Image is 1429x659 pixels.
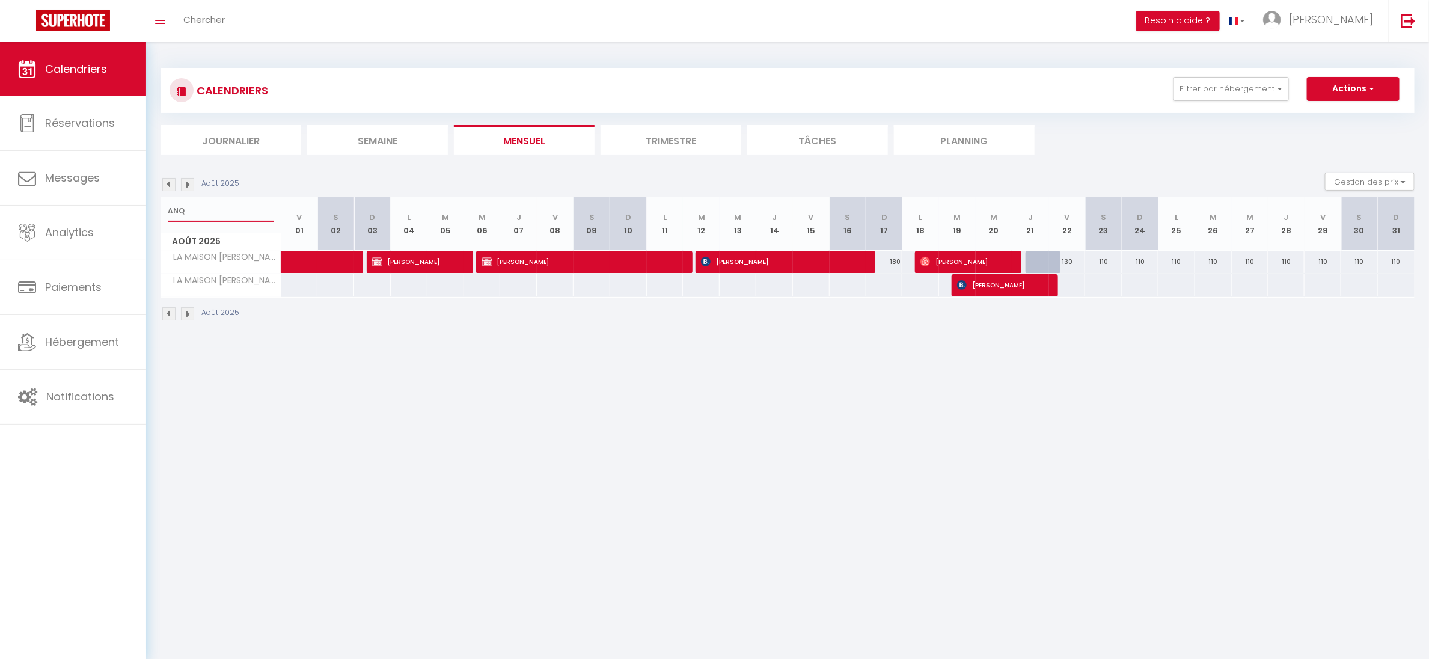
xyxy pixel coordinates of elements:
th: 24 [1122,197,1158,251]
span: LA MAISON [PERSON_NAME] [163,251,283,264]
div: 110 [1085,251,1122,273]
abbr: D [1394,212,1400,223]
abbr: V [1064,212,1069,223]
span: Hébergement [45,334,119,349]
th: 05 [427,197,464,251]
th: 03 [354,197,391,251]
h3: CALENDRIERS [194,77,268,104]
th: 28 [1268,197,1305,251]
img: ... [1263,11,1281,29]
abbr: M [479,212,486,223]
th: 18 [902,197,939,251]
th: 30 [1341,197,1378,251]
th: 08 [537,197,574,251]
p: Août 2025 [201,178,239,189]
abbr: M [735,212,742,223]
abbr: M [954,212,961,223]
th: 13 [720,197,756,251]
span: [PERSON_NAME] [372,250,457,273]
span: Messages [45,170,100,185]
th: 02 [317,197,354,251]
abbr: M [442,212,449,223]
abbr: J [516,212,521,223]
th: 01 [281,197,318,251]
th: 16 [830,197,866,251]
abbr: S [333,212,338,223]
th: 06 [464,197,501,251]
div: 110 [1122,251,1158,273]
th: 20 [976,197,1012,251]
div: 180 [866,251,903,273]
th: 17 [866,197,903,251]
th: 15 [793,197,830,251]
th: 26 [1195,197,1232,251]
th: 07 [500,197,537,251]
abbr: J [1028,212,1033,223]
span: LA MAISON [PERSON_NAME] [163,274,283,287]
th: 04 [391,197,427,251]
abbr: D [370,212,376,223]
abbr: J [772,212,777,223]
li: Planning [894,125,1035,155]
abbr: D [881,212,887,223]
abbr: S [589,212,595,223]
span: [PERSON_NAME] [1289,12,1373,27]
abbr: M [1210,212,1217,223]
abbr: L [663,212,667,223]
div: 130 [1049,251,1086,273]
abbr: L [1175,212,1178,223]
span: Chercher [183,13,225,26]
span: [PERSON_NAME] [482,250,678,273]
span: [PERSON_NAME] [701,250,860,273]
p: Août 2025 [201,307,239,319]
abbr: M [990,212,997,223]
li: Tâches [747,125,888,155]
th: 12 [683,197,720,251]
th: 09 [574,197,610,251]
abbr: M [1246,212,1253,223]
abbr: V [296,212,302,223]
button: Ouvrir le widget de chat LiveChat [10,5,46,41]
abbr: S [845,212,851,223]
abbr: L [407,212,411,223]
img: Super Booking [36,10,110,31]
img: logout [1401,13,1416,28]
button: Actions [1307,77,1400,101]
abbr: S [1357,212,1362,223]
abbr: V [809,212,814,223]
span: [PERSON_NAME] [920,250,1006,273]
abbr: L [919,212,923,223]
li: Trimestre [601,125,741,155]
span: Notifications [46,389,114,404]
li: Semaine [307,125,448,155]
abbr: M [698,212,705,223]
li: Mensuel [454,125,595,155]
abbr: S [1101,212,1106,223]
div: 110 [1158,251,1195,273]
th: 19 [939,197,976,251]
div: 110 [1341,251,1378,273]
th: 31 [1378,197,1415,251]
abbr: V [1320,212,1326,223]
th: 27 [1232,197,1268,251]
abbr: D [1137,212,1143,223]
span: Analytics [45,225,94,240]
button: Gestion des prix [1325,173,1415,191]
li: Journalier [161,125,301,155]
span: [PERSON_NAME] [957,274,1042,296]
th: 29 [1305,197,1341,251]
span: Paiements [45,280,102,295]
abbr: D [625,212,631,223]
div: 110 [1232,251,1268,273]
button: Besoin d'aide ? [1136,11,1220,31]
div: 110 [1305,251,1341,273]
th: 23 [1085,197,1122,251]
th: 14 [756,197,793,251]
abbr: J [1284,212,1289,223]
div: 110 [1195,251,1232,273]
th: 10 [610,197,647,251]
div: 110 [1378,251,1415,273]
th: 11 [647,197,684,251]
th: 22 [1049,197,1086,251]
abbr: V [552,212,558,223]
